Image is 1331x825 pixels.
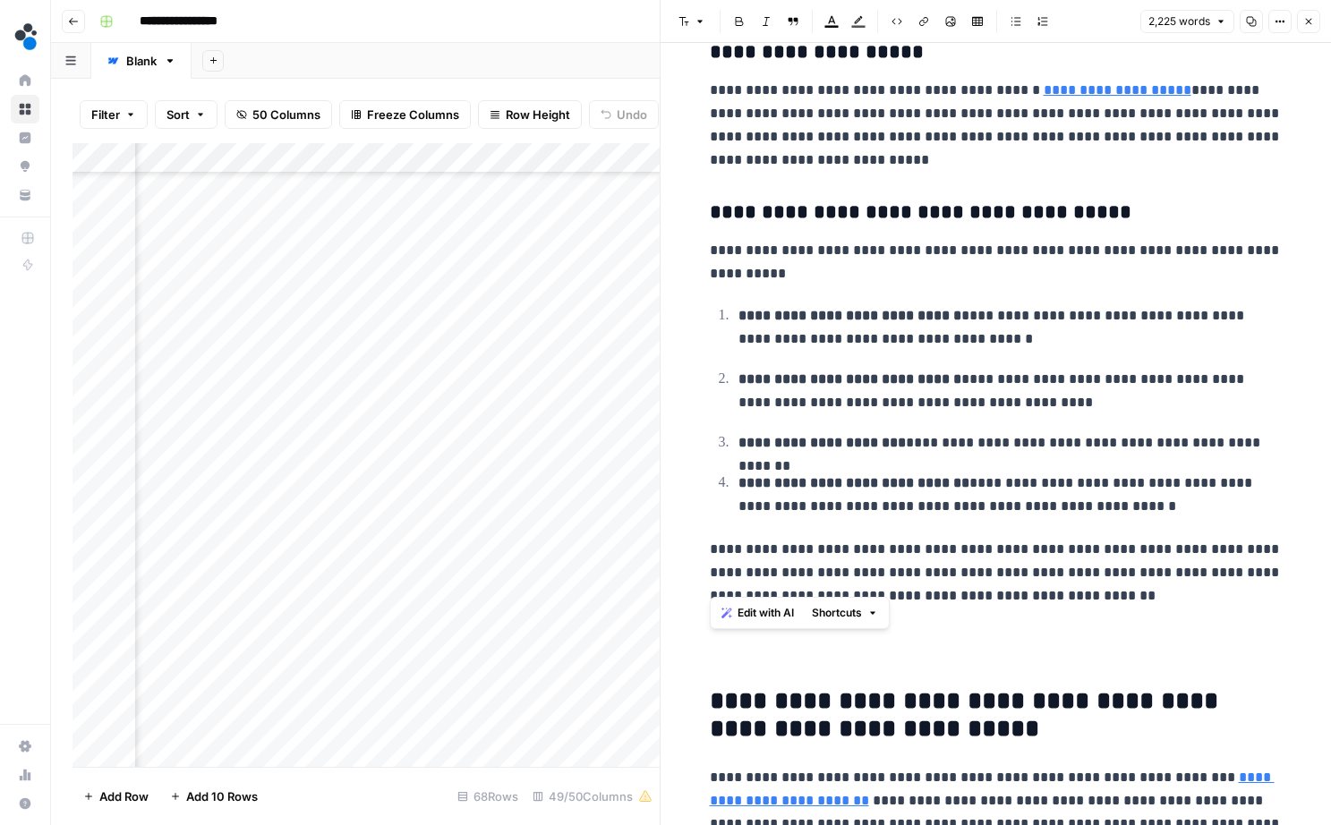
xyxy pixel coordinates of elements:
button: Sort [155,100,218,129]
a: Browse [11,95,39,123]
span: Sort [166,106,190,123]
a: Settings [11,732,39,761]
span: Edit with AI [738,605,794,621]
span: Filter [91,106,120,123]
button: Freeze Columns [339,100,471,129]
a: Blank [91,43,192,79]
button: Help + Support [11,789,39,818]
button: Shortcuts [805,601,885,625]
button: Filter [80,100,148,129]
button: Undo [589,100,659,129]
a: Usage [11,761,39,789]
span: 2,225 words [1148,13,1210,30]
button: Add 10 Rows [159,782,269,811]
span: Row Height [506,106,570,123]
button: Add Row [73,782,159,811]
span: Add Row [99,787,149,805]
button: Workspace: spot.ai [11,14,39,59]
span: 50 Columns [252,106,320,123]
span: Shortcuts [812,605,862,621]
div: 49/50 Columns [525,782,660,811]
span: Add 10 Rows [186,787,258,805]
button: Edit with AI [714,601,801,625]
a: Opportunities [11,152,39,181]
a: Your Data [11,181,39,209]
button: 50 Columns [225,100,332,129]
div: 68 Rows [450,782,525,811]
a: Home [11,66,39,95]
button: Row Height [478,100,582,129]
img: spot.ai Logo [11,21,43,53]
a: Insights [11,123,39,152]
span: Undo [617,106,647,123]
span: Freeze Columns [367,106,459,123]
div: Blank [126,52,157,70]
button: 2,225 words [1140,10,1234,33]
